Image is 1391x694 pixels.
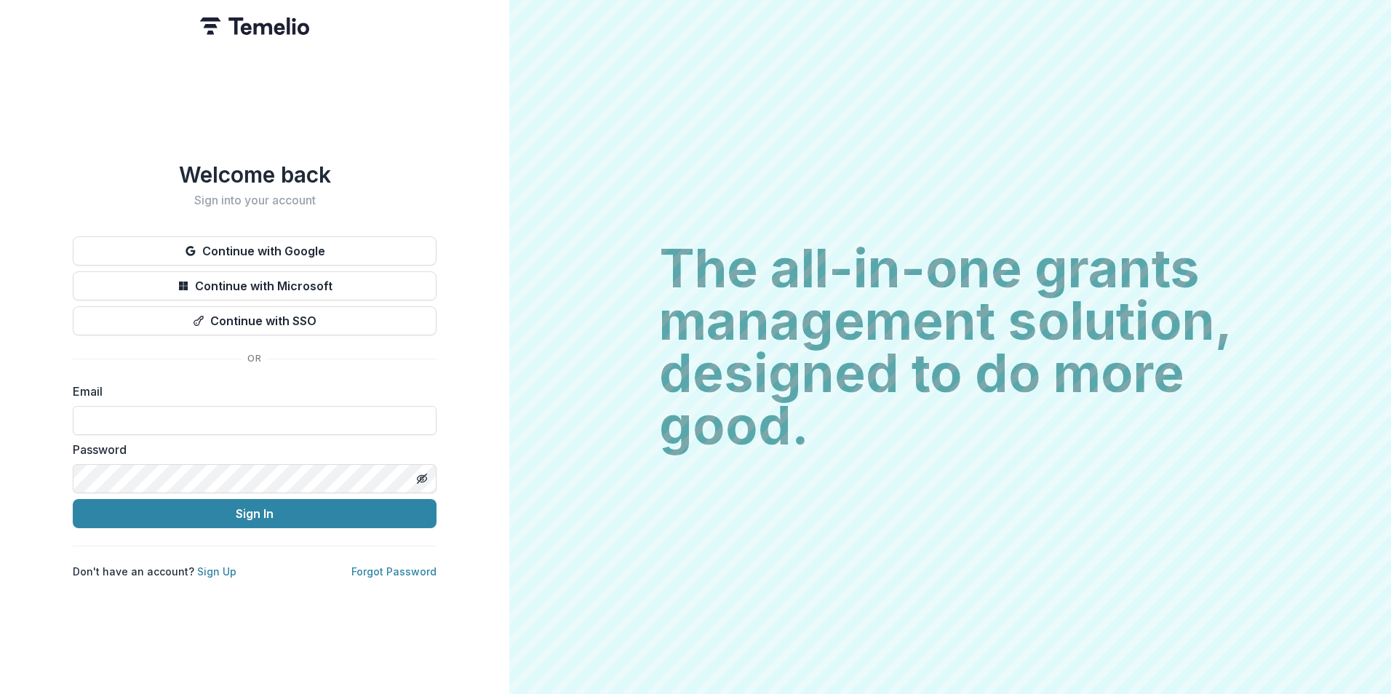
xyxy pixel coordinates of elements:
button: Sign In [73,499,437,528]
a: Sign Up [197,565,236,578]
img: Temelio [200,17,309,35]
label: Email [73,383,428,400]
button: Continue with SSO [73,306,437,335]
label: Password [73,441,428,458]
p: Don't have an account? [73,564,236,579]
button: Continue with Microsoft [73,271,437,300]
button: Toggle password visibility [410,467,434,490]
h1: Welcome back [73,161,437,188]
h2: Sign into your account [73,194,437,207]
button: Continue with Google [73,236,437,266]
a: Forgot Password [351,565,437,578]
